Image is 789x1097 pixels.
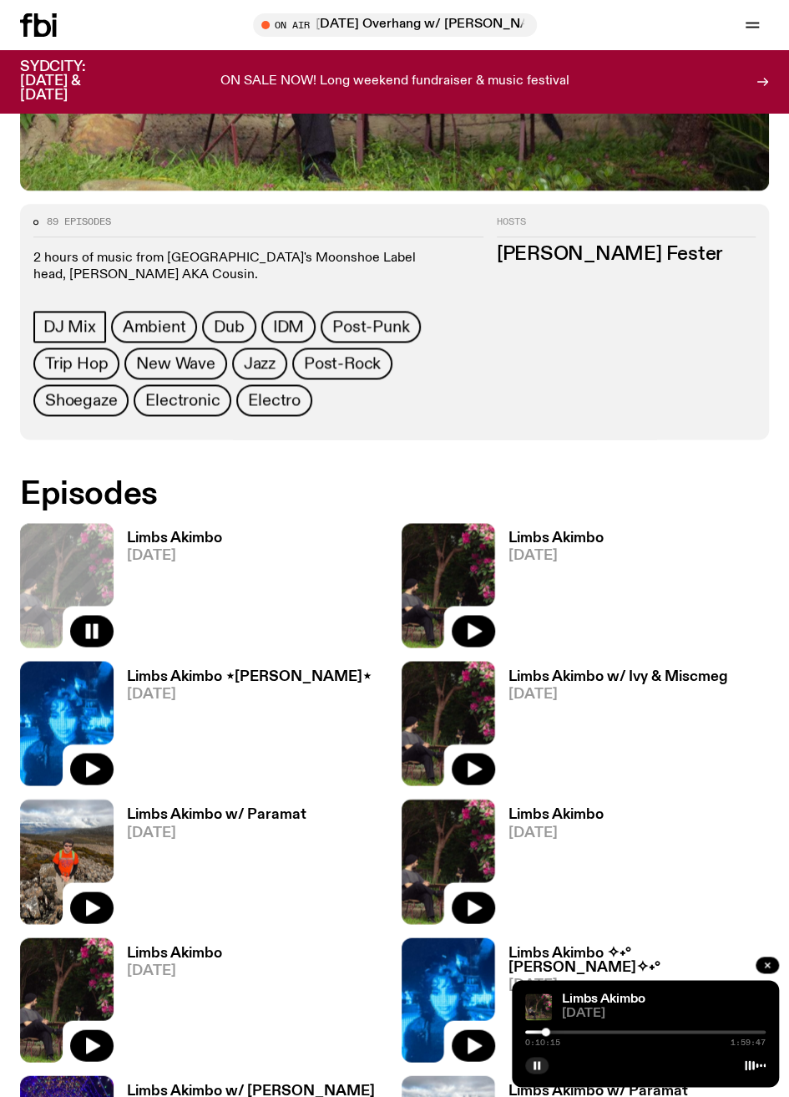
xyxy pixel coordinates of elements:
[321,311,421,343] a: Post-Punk
[508,687,728,701] span: [DATE]
[127,825,306,840] span: [DATE]
[232,348,287,379] a: Jazz
[114,946,222,1062] a: Limbs Akimbo[DATE]
[332,317,409,336] span: Post-Punk
[114,531,222,648] a: Limbs Akimbo[DATE]
[111,311,198,343] a: Ambient
[525,993,552,1020] img: Jackson sits at an outdoor table, legs crossed and gazing at a black and brown dog also sitting a...
[123,317,186,336] span: Ambient
[33,311,106,343] a: DJ Mix
[402,523,495,648] img: Jackson sits at an outdoor table, legs crossed and gazing at a black and brown dog also sitting a...
[525,1039,560,1047] span: 0:10:15
[20,60,127,103] h3: SYDCITY: [DATE] & [DATE]
[47,217,111,226] span: 89 episodes
[43,317,96,336] span: DJ Mix
[273,317,304,336] span: IDM
[20,480,769,510] h2: Episodes
[402,799,495,923] img: Jackson sits at an outdoor table, legs crossed and gazing at a black and brown dog also sitting a...
[33,348,119,379] a: Trip Hop
[261,311,316,343] a: IDM
[508,669,728,683] h3: Limbs Akimbo w/ Ivy & Miscmeg
[402,661,495,785] img: Jackson sits at an outdoor table, legs crossed and gazing at a black and brown dog also sitting a...
[134,384,231,416] a: Electronic
[136,354,215,373] span: New Wave
[127,531,222,546] h3: Limbs Akimbo
[20,937,114,1062] img: Jackson sits at an outdoor table, legs crossed and gazing at a black and brown dog also sitting a...
[127,669,372,683] h3: Limbs Akimbo ⋆[PERSON_NAME]⋆
[292,348,392,379] a: Post-Rock
[202,311,255,343] a: Dub
[124,348,226,379] a: New Wave
[508,825,604,840] span: [DATE]
[114,669,372,785] a: Limbs Akimbo ⋆[PERSON_NAME]⋆[DATE]
[495,669,728,785] a: Limbs Akimbo w/ Ivy & Miscmeg[DATE]
[731,1039,766,1047] span: 1:59:47
[214,317,244,336] span: Dub
[33,251,483,282] p: 2 hours of music from [GEOGRAPHIC_DATA]'s Moonshoe Label head, [PERSON_NAME] AKA Cousin.
[236,384,312,416] a: Electro
[145,391,220,409] span: Electronic
[127,549,222,563] span: [DATE]
[127,807,306,821] h3: Limbs Akimbo w/ Paramat
[508,807,604,821] h3: Limbs Akimbo
[253,13,537,37] button: On Air[DATE] Overhang w/ [PERSON_NAME] - Double Infinity/Deep Listening with Big Thief
[127,946,222,960] h3: Limbs Akimbo
[304,354,381,373] span: Post-Rock
[508,531,604,546] h3: Limbs Akimbo
[508,946,770,974] h3: Limbs Akimbo ✧˖°[PERSON_NAME]✧˖°
[497,246,756,264] h3: [PERSON_NAME] Fester
[127,687,372,701] span: [DATE]
[508,549,604,563] span: [DATE]
[220,74,569,89] p: ON SALE NOW! Long weekend fundraiser & music festival
[497,217,756,237] h2: Hosts
[562,1008,766,1020] span: [DATE]
[562,993,645,1006] a: Limbs Akimbo
[114,807,306,923] a: Limbs Akimbo w/ Paramat[DATE]
[45,354,108,373] span: Trip Hop
[495,807,604,923] a: Limbs Akimbo[DATE]
[495,531,604,648] a: Limbs Akimbo[DATE]
[127,963,222,978] span: [DATE]
[248,391,301,409] span: Electro
[244,354,276,373] span: Jazz
[33,384,129,416] a: Shoegaze
[45,391,117,409] span: Shoegaze
[495,946,770,1062] a: Limbs Akimbo ✧˖°[PERSON_NAME]✧˖°[DATE]
[508,978,770,992] span: [DATE]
